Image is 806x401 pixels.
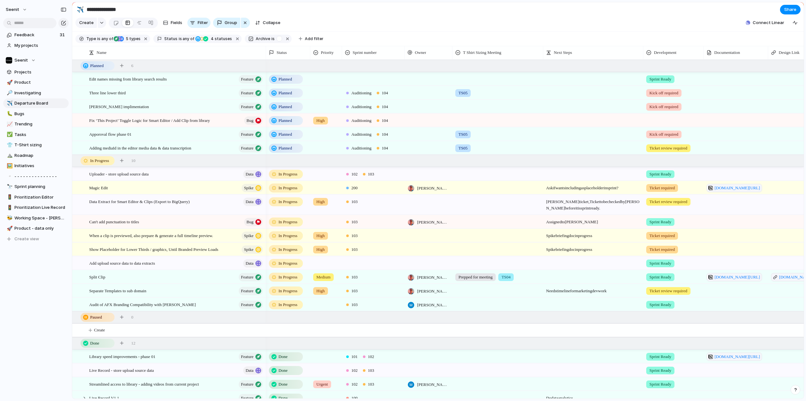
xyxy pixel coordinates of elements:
[239,130,263,139] button: Feature
[124,36,129,41] span: 5
[279,145,292,151] span: Planned
[649,145,687,151] span: Ticket review required
[279,274,297,280] span: In Progress
[279,354,287,360] span: Done
[131,158,135,164] span: 10
[463,49,501,56] span: T Shirt Sizing Meeting
[6,204,12,211] button: 🚦
[279,104,292,110] span: Planned
[6,142,12,148] button: 👕
[244,231,253,240] span: Spike
[279,76,292,82] span: Planned
[3,161,69,171] a: 🖼️Initiatives
[279,131,292,138] span: Planned
[368,367,374,374] span: 103
[6,163,12,169] button: 🖼️
[14,100,66,107] span: Departure Board
[753,20,784,26] span: Connect Linear
[351,117,372,124] span: Auditioning
[368,354,374,360] span: 102
[351,90,372,96] span: Auditioning
[305,36,323,42] span: Add filter
[3,109,69,119] a: 🐛Bugs
[649,233,675,239] span: Ticket required
[351,274,358,280] span: 103
[3,172,69,181] a: ▫️- - - - - - - - - - - - - - -
[14,32,58,38] span: Feedback
[351,145,372,151] span: Auditioning
[3,140,69,150] a: 👕T-Shirt sizing
[707,184,762,192] a: [DOMAIN_NAME][URL]
[6,6,19,13] span: Seenit
[3,55,69,65] button: Seenit
[6,132,12,138] button: ✅
[89,144,191,151] span: Adding mediaId in the editor media data & data transcription
[351,219,358,225] span: 103
[94,327,105,333] span: Create
[14,142,66,148] span: T-Shirt sizing
[124,36,141,42] span: types
[243,259,263,268] button: Data
[271,36,275,42] span: is
[279,90,292,96] span: Planned
[544,181,643,191] span: Ask if wants including as placeholder in sprint?
[279,219,297,225] span: In Progress
[6,79,12,86] button: 🚀
[649,354,671,360] span: Sprint Ready
[316,117,325,124] span: High
[89,218,139,225] span: Can't add punctuation to titles
[7,121,11,128] div: 📈
[79,20,94,26] span: Create
[779,49,800,56] span: Design Link
[245,170,253,179] span: Data
[241,144,253,153] span: Feature
[14,236,39,242] span: Create view
[3,41,69,50] a: My projects
[316,274,330,280] span: Medium
[715,274,760,280] span: [DOMAIN_NAME][URL]
[279,246,297,253] span: In Progress
[649,246,675,253] span: Ticket required
[780,5,801,14] button: Share
[351,185,358,191] span: 200
[243,170,263,178] button: Data
[351,131,372,138] span: Auditioning
[239,75,263,83] button: Feature
[544,284,643,294] span: Needs timeline for marketing dev work
[649,367,671,374] span: Sprint Ready
[89,170,149,177] span: Uploader - store upload source data
[417,274,450,281] span: [PERSON_NAME]
[351,233,358,239] span: 103
[7,141,11,149] div: 👕
[14,69,66,75] span: Projects
[14,79,66,86] span: Product
[164,36,177,42] span: Status
[3,234,69,244] button: Create view
[7,162,11,170] div: 🖼️
[3,203,69,212] div: 🚦Prioritization Live Record
[6,100,12,107] button: ✈️
[253,18,283,28] button: Collapse
[14,152,66,159] span: Roadmap
[649,76,671,82] span: Sprint Ready
[96,35,114,42] button: isany of
[351,381,358,388] span: 102
[90,340,99,346] span: Done
[89,301,196,308] span: Audit of AFX Branding Compatibility with [PERSON_NAME]
[3,192,69,202] a: 🚦Prioritization Editor
[382,90,388,96] span: 104
[241,273,253,282] span: Feature
[89,130,132,138] span: Apporoval flow phase 01
[316,381,328,388] span: Urgent
[97,36,100,42] span: is
[195,35,233,42] button: 4 statuses
[243,198,263,206] button: Data
[7,131,11,138] div: ✅
[316,288,325,294] span: High
[649,104,678,110] span: Kick off required
[279,260,297,267] span: In Progress
[14,90,66,96] span: Investigating
[89,259,155,267] span: Add upload source data to data extracts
